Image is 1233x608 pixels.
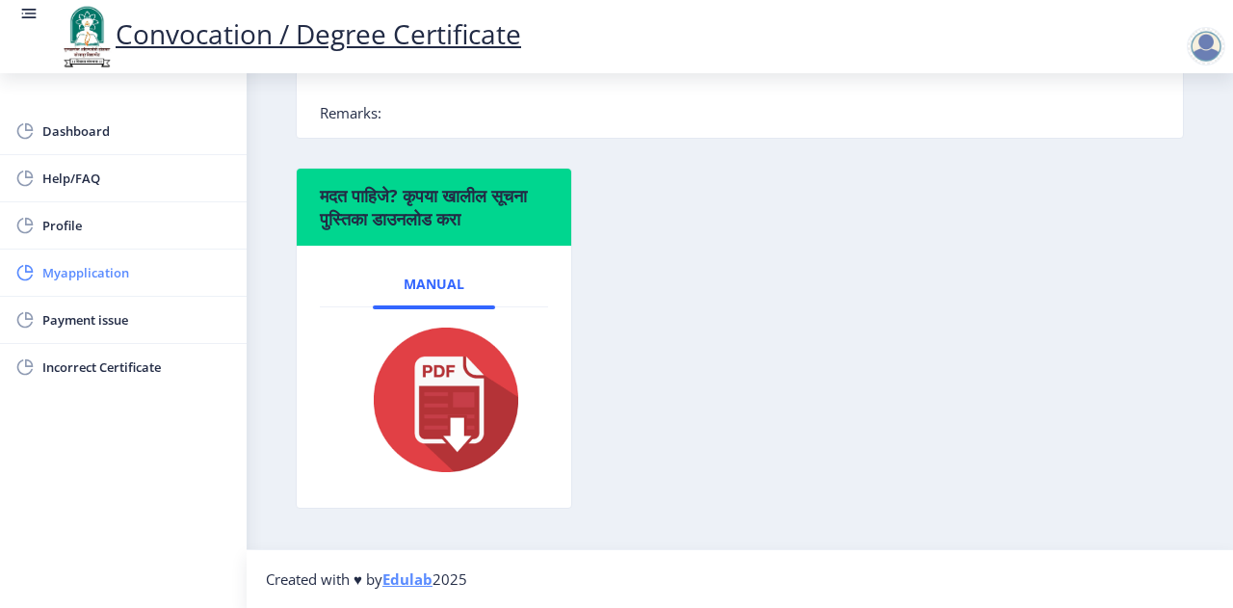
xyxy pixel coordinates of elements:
span: Incorrect Certificate [42,356,231,379]
h6: मदत पाहिजे? कृपया खालील सूचना पुस्तिका डाउनलोड करा [320,184,548,230]
span: Dashboard [42,119,231,143]
a: Manual [373,261,495,307]
span: Payment issue [42,308,231,331]
img: pdf.png [345,323,523,477]
a: Edulab [382,569,433,589]
a: Convocation / Degree Certificate [58,15,521,52]
span: Created with ♥ by 2025 [266,569,467,589]
span: Help/FAQ [42,167,231,190]
span: Manual [404,277,464,292]
img: logo [58,4,116,69]
span: Myapplication [42,261,231,284]
span: Remarks: [320,103,381,122]
span: Profile [42,214,231,237]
